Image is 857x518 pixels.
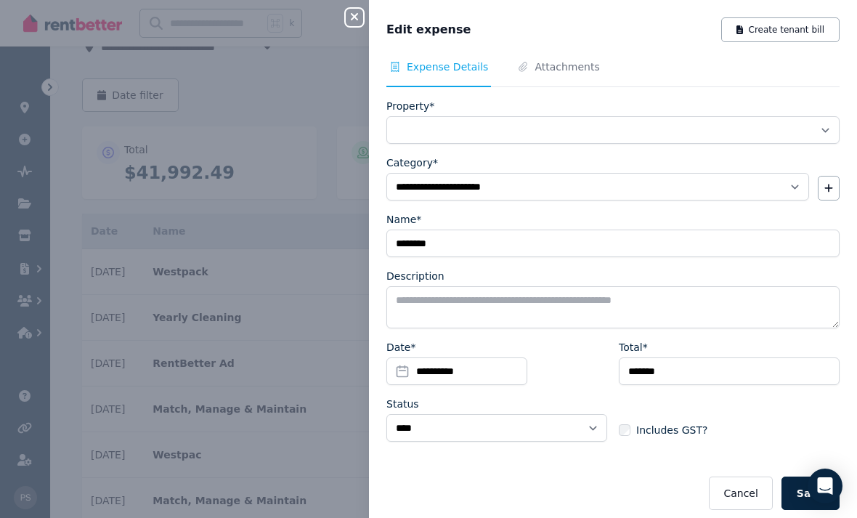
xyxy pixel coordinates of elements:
div: Open Intercom Messenger [808,469,842,503]
span: Attachments [535,60,599,74]
input: Includes GST? [619,424,630,436]
button: Create tenant bill [721,17,840,42]
span: Includes GST? [636,423,707,437]
label: Status [386,397,419,411]
label: Name* [386,212,421,227]
button: Save [781,477,840,510]
button: Cancel [709,477,772,510]
nav: Tabs [386,60,840,87]
label: Total* [619,340,648,355]
label: Description [386,269,444,283]
span: Expense Details [407,60,488,74]
label: Date* [386,340,415,355]
label: Category* [386,155,438,170]
label: Property* [386,99,434,113]
span: Edit expense [386,21,471,39]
